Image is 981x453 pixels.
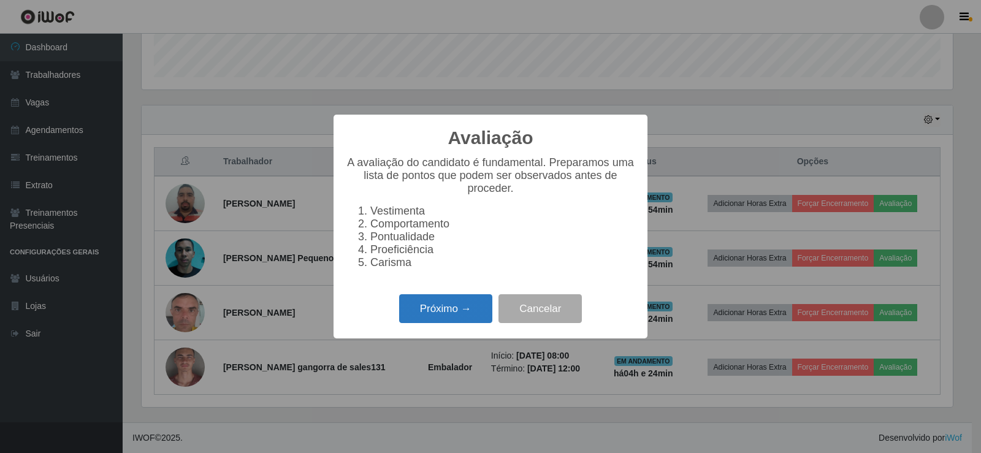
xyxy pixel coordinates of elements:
[498,294,582,323] button: Cancelar
[399,294,492,323] button: Próximo →
[370,256,635,269] li: Carisma
[346,156,635,195] p: A avaliação do candidato é fundamental. Preparamos uma lista de pontos que podem ser observados a...
[370,218,635,230] li: Comportamento
[370,205,635,218] li: Vestimenta
[370,243,635,256] li: Proeficiência
[370,230,635,243] li: Pontualidade
[448,127,533,149] h2: Avaliação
